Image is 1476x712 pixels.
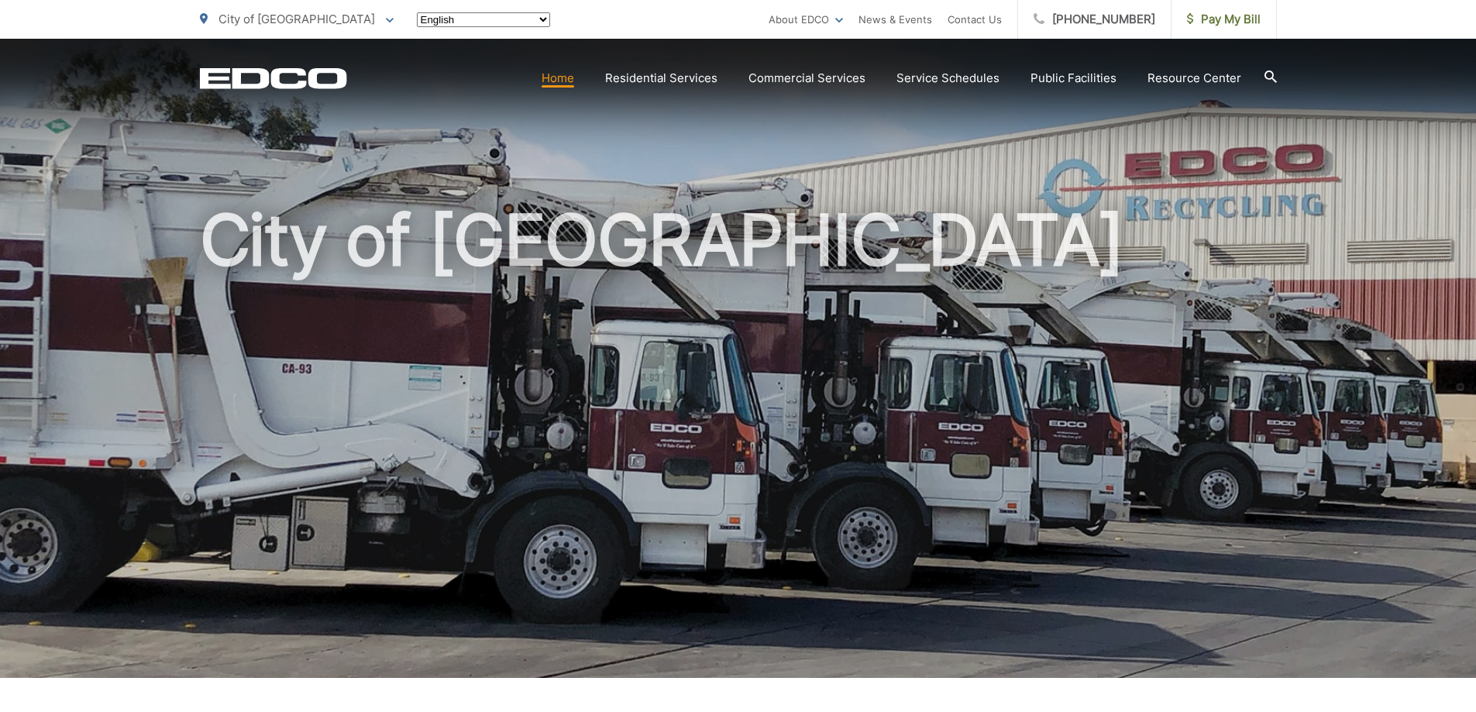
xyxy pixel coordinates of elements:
a: About EDCO [769,10,843,29]
h1: City of [GEOGRAPHIC_DATA] [200,201,1277,692]
a: Public Facilities [1030,69,1116,88]
span: Pay My Bill [1187,10,1261,29]
a: EDCD logo. Return to the homepage. [200,67,347,89]
a: Home [542,69,574,88]
a: Resource Center [1147,69,1241,88]
a: News & Events [858,10,932,29]
select: Select a language [417,12,550,27]
a: Contact Us [948,10,1002,29]
a: Residential Services [605,69,717,88]
span: City of [GEOGRAPHIC_DATA] [218,12,375,26]
a: Commercial Services [748,69,865,88]
a: Service Schedules [896,69,999,88]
